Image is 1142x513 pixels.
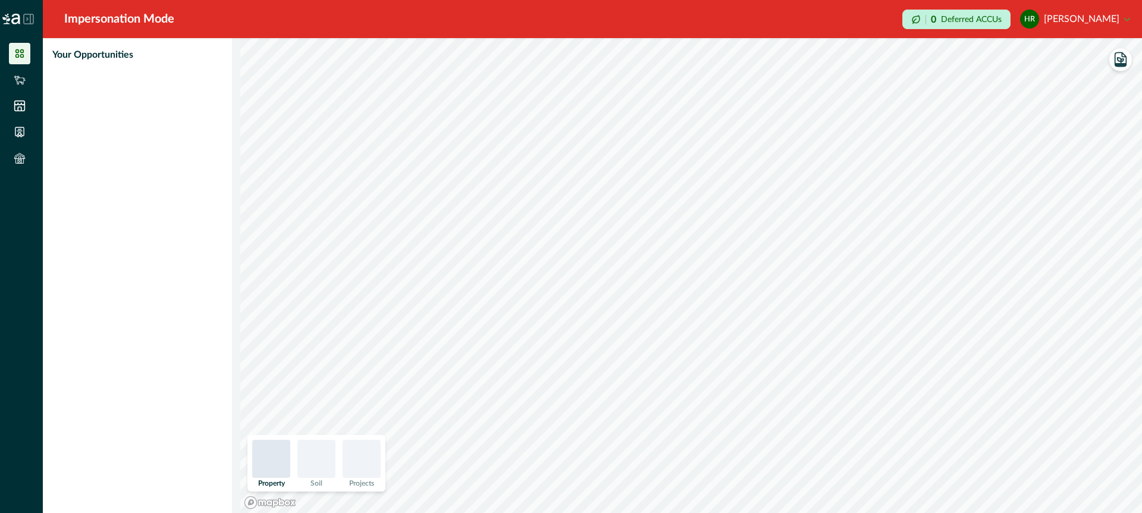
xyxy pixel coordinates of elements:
p: 0 [931,15,936,24]
button: hal rikard-bell[PERSON_NAME] [1020,5,1130,33]
p: Projects [349,480,374,487]
p: Your Opportunities [52,48,133,62]
p: Soil [310,480,322,487]
img: Logo [2,14,20,24]
p: Property [258,480,285,487]
p: Deferred ACCUs [941,15,1002,24]
a: Mapbox logo [244,496,296,509]
div: Impersonation Mode [64,10,174,28]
